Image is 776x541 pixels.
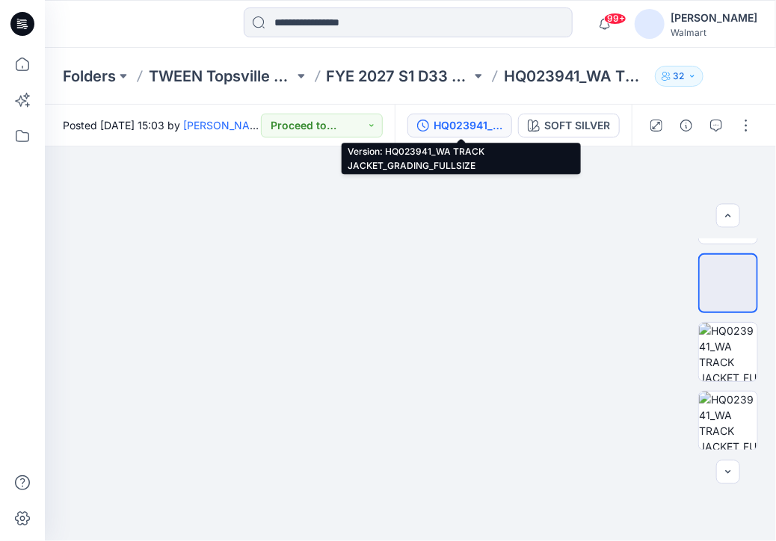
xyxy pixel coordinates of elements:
a: FYE 2027 S1 D33 TWEEN GIRL TOPSVILLE [327,66,472,87]
span: 99+ [604,13,626,25]
div: HQ023941_WA TRACK JACKET_GRADING_FULLSIZE [434,117,502,134]
button: 32 [655,66,703,87]
div: Walmart [671,27,757,38]
p: HQ023941_WA TRACK JACKET [504,66,649,87]
img: HQ023941_WA TRACK JACKET_FULLSIZE_SIDE VIEW [699,323,757,381]
button: SOFT SILVER [518,114,620,137]
div: [PERSON_NAME] [671,9,757,27]
img: HQ023941_WA TRACK JACKET_FULLSIZE_BACK VIEW [699,392,757,450]
p: 32 [674,68,685,84]
div: SOFT SILVER [544,117,610,134]
button: HQ023941_WA TRACK JACKET_GRADING_FULLSIZE [407,114,512,137]
button: Details [674,114,698,137]
img: avatar [635,9,665,39]
a: [PERSON_NAME] [183,119,269,132]
a: TWEEN Topsville D33 Girls [149,66,294,87]
a: Folders [63,66,116,87]
span: Posted [DATE] 15:03 by [63,117,261,133]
